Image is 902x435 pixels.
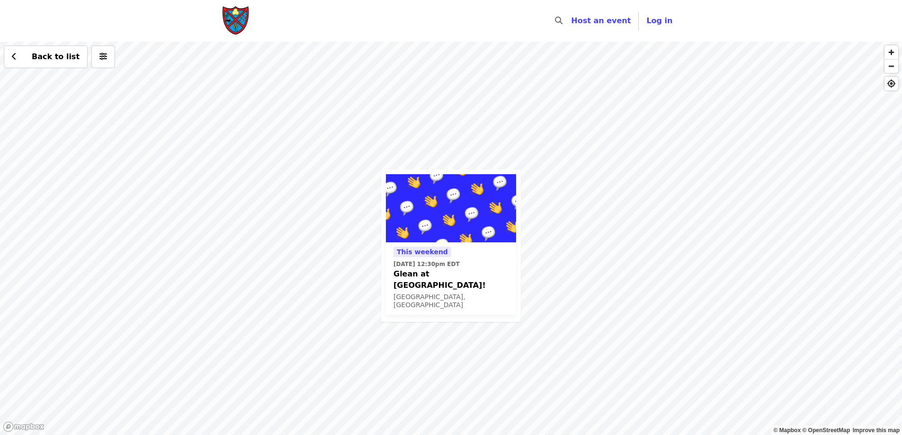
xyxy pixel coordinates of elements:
[568,9,576,32] input: Search
[884,59,898,73] button: Zoom Out
[853,427,900,434] a: Map feedback
[91,45,115,68] button: More filters (0 selected)
[12,52,17,61] i: chevron-left icon
[639,11,680,30] button: Log in
[99,52,107,61] i: sliders-h icon
[3,421,45,432] a: Mapbox logo
[386,174,516,242] img: Glean at Lynchburg Community Market! organized by Society of St. Andrew
[393,260,460,268] time: [DATE] 12:30pm EDT
[397,248,448,256] span: This weekend
[571,16,631,25] a: Host an event
[884,45,898,59] button: Zoom In
[646,16,672,25] span: Log in
[222,6,250,36] img: Society of St. Andrew - Home
[386,174,516,315] a: See details for "Glean at Lynchburg Community Market!"
[802,427,850,434] a: OpenStreetMap
[555,16,563,25] i: search icon
[393,293,509,309] div: [GEOGRAPHIC_DATA], [GEOGRAPHIC_DATA]
[884,77,898,90] button: Find My Location
[393,268,509,291] span: Glean at [GEOGRAPHIC_DATA]!
[32,52,80,61] span: Back to list
[774,427,801,434] a: Mapbox
[4,45,88,68] button: Back to list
